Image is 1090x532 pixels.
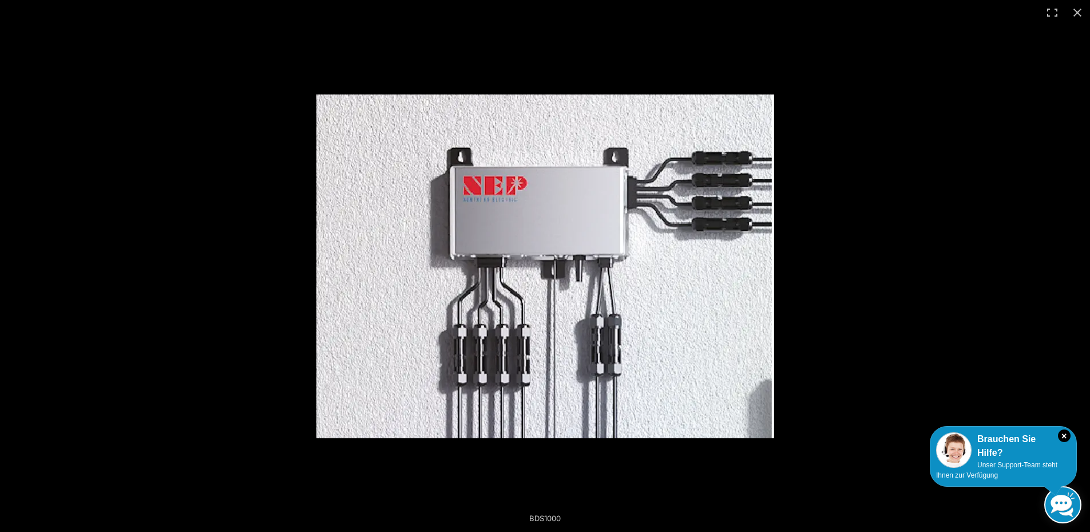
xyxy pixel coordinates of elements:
[1058,429,1071,442] i: Schließen
[425,507,665,530] div: BDS1000
[316,94,774,438] img: BDS1000.webp
[936,432,972,468] img: Customer service
[936,461,1057,479] span: Unser Support-Team steht Ihnen zur Verfügung
[936,432,1071,460] div: Brauchen Sie Hilfe?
